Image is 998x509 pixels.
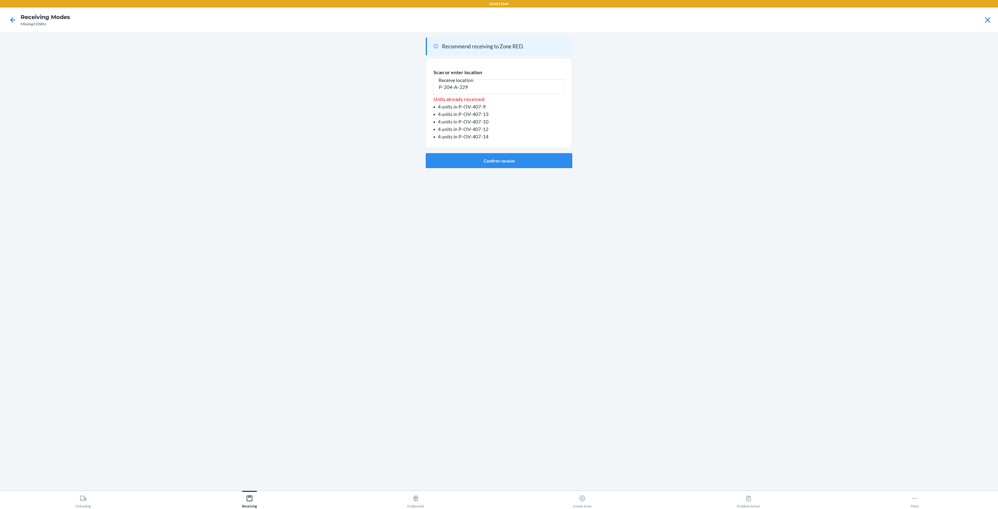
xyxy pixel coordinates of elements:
div: Create Issue [573,492,592,508]
span: 4 units in P-OV-407-10 [438,119,488,124]
input: Receive location [434,79,564,94]
p: Units already received: [434,95,564,103]
button: Problem Solver [665,491,831,508]
span: 4 units in P-OV-407-12 [438,126,488,132]
div: Unloading [75,492,91,508]
button: Confirm receive [426,153,572,168]
button: Create Issue [499,491,665,508]
span: 4 units in P-OV-407-13 [438,111,488,117]
button: More [832,491,998,508]
button: Outbounds [333,491,499,508]
div: More [911,492,919,508]
span: 4 units in P-OV-407-9 [438,104,486,109]
h4: Receiving Modes [21,13,70,21]
div: Outbounds [407,492,424,508]
div: Problem Solver [737,492,760,508]
span: Receive location [438,77,474,83]
span: Scan or enter location [434,69,482,75]
div: Missing CDSKU [21,21,70,27]
span: 4 units in P-OV-407-14 [438,133,488,139]
button: Receiving [166,491,332,508]
div: Receiving [242,492,257,508]
span: Recommend receiving to Zone RED. [442,43,524,50]
p: DFW1TMP [489,1,509,7]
